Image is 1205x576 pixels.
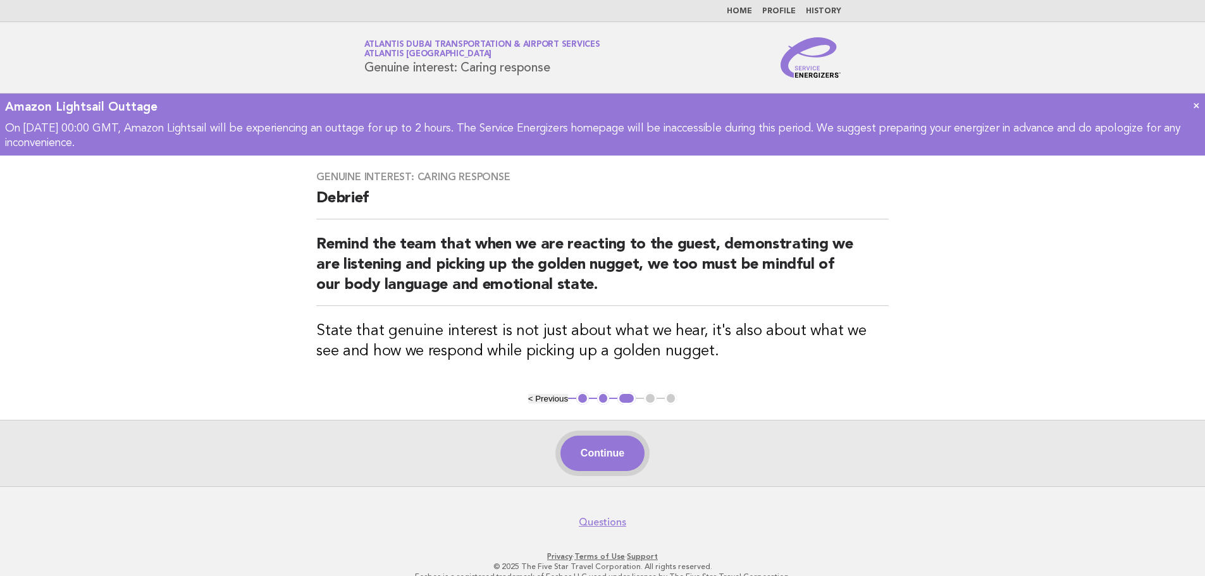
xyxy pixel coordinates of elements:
[547,552,572,561] a: Privacy
[5,121,1200,151] p: On [DATE] 00:00 GMT, Amazon Lightsail will be experiencing an outtage for up to 2 hours. The Serv...
[579,516,626,529] a: Questions
[806,8,841,15] a: History
[5,99,1200,115] div: Amazon Lightsail Outtage
[781,37,841,78] img: Service Energizers
[364,41,600,74] h1: Genuine interest: Caring response
[627,552,658,561] a: Support
[576,392,589,405] button: 1
[364,51,492,59] span: Atlantis [GEOGRAPHIC_DATA]
[617,392,636,405] button: 3
[528,394,568,403] button: < Previous
[316,188,889,219] h2: Debrief
[364,40,600,58] a: Atlantis Dubai Transportation & Airport ServicesAtlantis [GEOGRAPHIC_DATA]
[727,8,752,15] a: Home
[216,551,990,561] p: · ·
[316,171,889,183] h3: Genuine interest: Caring response
[574,552,625,561] a: Terms of Use
[316,321,889,362] h3: State that genuine interest is not just about what we hear, it's also about what we see and how w...
[216,561,990,572] p: © 2025 The Five Star Travel Corporation. All rights reserved.
[597,392,610,405] button: 2
[560,436,645,471] button: Continue
[316,235,889,306] h2: Remind the team that when we are reacting to the guest, demonstrating we are listening and pickin...
[762,8,796,15] a: Profile
[1193,99,1200,112] a: ×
